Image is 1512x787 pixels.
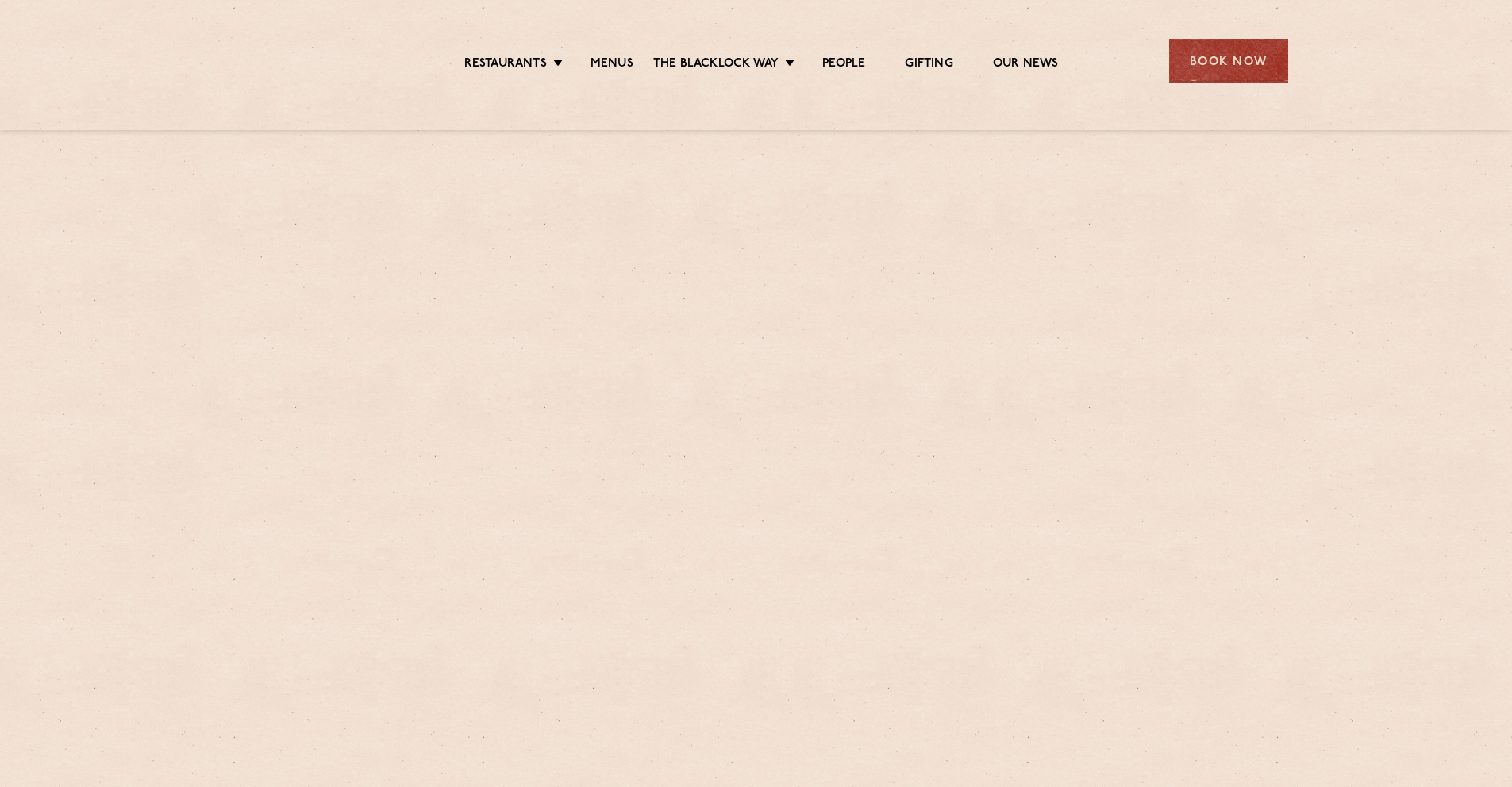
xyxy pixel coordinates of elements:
[822,56,865,74] a: People
[653,56,779,74] a: The Blacklock Way
[591,56,633,74] a: Menus
[1169,39,1288,83] div: Book Now
[993,56,1059,74] a: Our News
[225,15,362,106] img: svg%3E
[464,56,547,74] a: Restaurants
[905,56,952,74] a: Gifting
